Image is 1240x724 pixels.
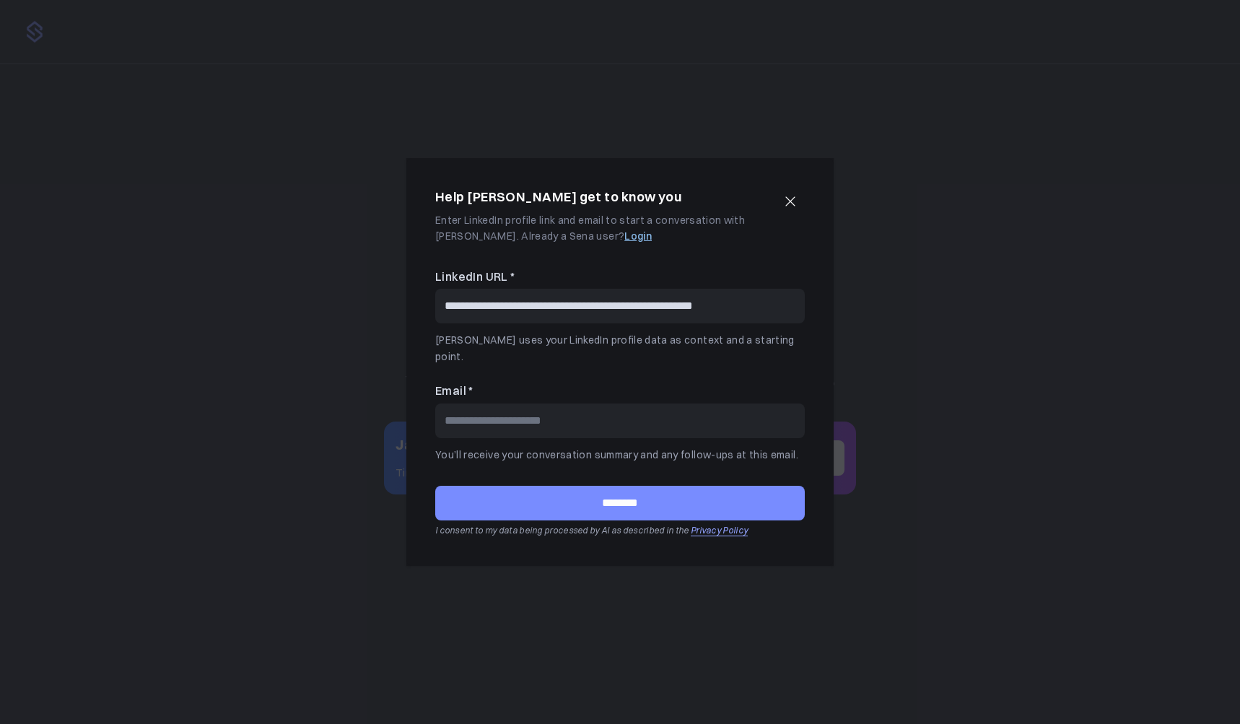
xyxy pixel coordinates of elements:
[435,382,805,401] label: Email *
[435,447,805,463] p: You’ll receive your conversation summary and any follow-ups at this email.
[435,187,681,208] h2: Help [PERSON_NAME] get to know you
[435,268,805,287] label: LinkedIn URL *
[624,230,652,243] a: Login
[435,525,689,536] span: I consent to my data being processed by AI as described in the
[435,212,770,245] p: Enter LinkedIn profile link and email to start a conversation with [PERSON_NAME]. Already a Sena ...
[435,332,805,365] p: [PERSON_NAME] uses your LinkedIn profile data as context and a starting point.
[691,525,748,536] a: Privacy Policy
